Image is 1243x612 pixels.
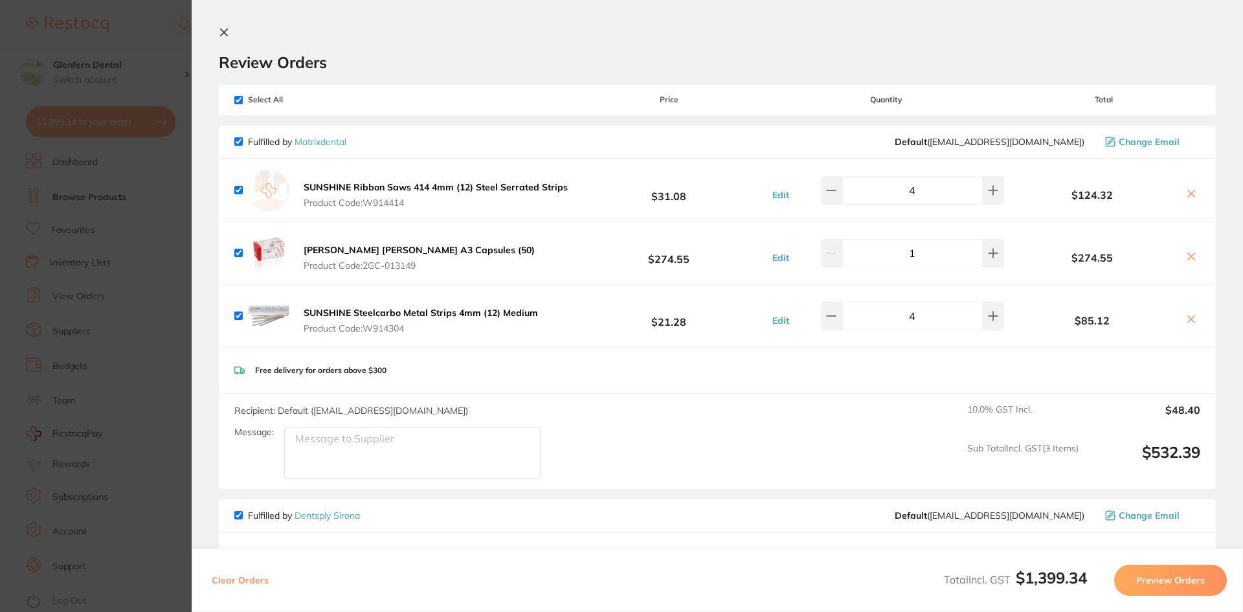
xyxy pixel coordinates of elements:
img: empty.jpg [248,170,289,211]
span: Recipient: Default ( [EMAIL_ADDRESS][DOMAIN_NAME] ) [234,405,468,416]
span: Product Code: 2GC-013149 [304,260,535,271]
button: Edit [768,189,793,201]
b: $1,399.34 [1016,568,1087,587]
img: Y2M2dXVzNQ [248,543,289,585]
b: Default [895,136,927,148]
p: Fulfilled by [248,137,346,147]
div: We’re committed to ensuring a smooth transition for you! Our team is standing by to help you with... [56,136,230,199]
button: Edit [768,315,793,326]
button: Clear Orders [208,565,273,596]
span: Sub Total Incl. GST ( 3 Items) [967,443,1079,479]
b: SUNSHINE Steelcarbo Metal Strips 4mm (12) Medium [304,307,538,319]
span: 10.0 % GST Incl. [967,404,1079,433]
output: $48.40 [1089,404,1200,433]
b: [PERSON_NAME] [PERSON_NAME] A3 Capsules (50) [304,244,535,256]
span: Product Code: W914304 [304,323,538,334]
span: Price [572,95,765,104]
p: Free delivery for orders above $300 [255,366,386,375]
p: Fulfilled by [248,510,360,521]
b: $85.12 [1007,315,1177,326]
span: Change Email [1119,137,1180,147]
span: clientservices@dentsplysirona.com [895,510,1084,521]
b: $274.55 [1007,252,1177,264]
div: Hi [PERSON_NAME], Starting [DATE], we’re making some updates to our product offerings on the Rest... [56,28,230,130]
div: Simply reply to this message and we’ll be in touch to guide you through these next steps. We are ... [56,206,230,282]
label: Message: [234,427,274,438]
button: [PERSON_NAME] [PERSON_NAME] A3 Capsules (50) Product Code:2GC-013149 [300,244,539,271]
div: message notification from Restocq, Just now. Hi Julia, Starting 11 August, we’re making some upda... [19,19,240,247]
b: Default [895,510,927,521]
img: Z2cxNDdjZA [248,295,289,337]
span: Select All [234,95,364,104]
span: Quantity [766,95,1007,104]
h2: Review Orders [219,52,1216,72]
a: Dentsply Sirona [295,510,360,521]
b: $274.55 [572,241,765,265]
div: Message content [56,28,230,222]
b: SUNSHINE Ribbon Saws 414 4mm (12) Steel Serrated Strips [304,181,568,193]
button: Change Email [1101,510,1200,521]
b: $124.32 [1007,189,1177,201]
output: $532.39 [1089,443,1200,479]
button: SUNSHINE Steelcarbo Metal Strips 4mm (12) Medium Product Code:W914304 [300,307,542,334]
span: Total Incl. GST [944,573,1087,586]
img: Profile image for Restocq [29,31,50,52]
span: sales@matrixdental.com.au [895,137,1084,147]
span: Product Code: W914414 [304,198,568,208]
span: Total [1007,95,1200,104]
b: $31.08 [572,178,765,202]
button: Change Email [1101,136,1200,148]
button: SUNSHINE Ribbon Saws 414 4mm (12) Steel Serrated Strips Product Code:W914414 [300,181,572,209]
b: $21.28 [572,304,765,328]
button: Preview Orders [1114,565,1227,596]
button: Edit [768,252,793,264]
p: Message from Restocq, sent Just now [56,227,230,239]
a: Matrixdental [295,136,346,148]
span: Change Email [1119,510,1180,521]
img: aXl2b2tzag [248,232,289,274]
